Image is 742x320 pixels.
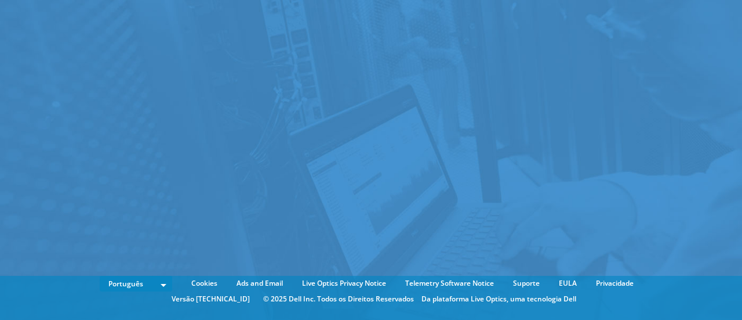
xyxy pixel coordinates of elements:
a: Ads and Email [228,277,292,290]
a: Cookies [183,277,226,290]
li: Versão [TECHNICAL_ID] [166,293,256,305]
a: Live Optics Privacy Notice [293,277,395,290]
a: Suporte [504,277,548,290]
a: Privacidade [587,277,642,290]
li: © 2025 Dell Inc. Todos os Direitos Reservados [257,293,420,305]
a: Telemetry Software Notice [397,277,503,290]
li: Da plataforma Live Optics, uma tecnologia Dell [421,293,576,305]
a: EULA [550,277,585,290]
